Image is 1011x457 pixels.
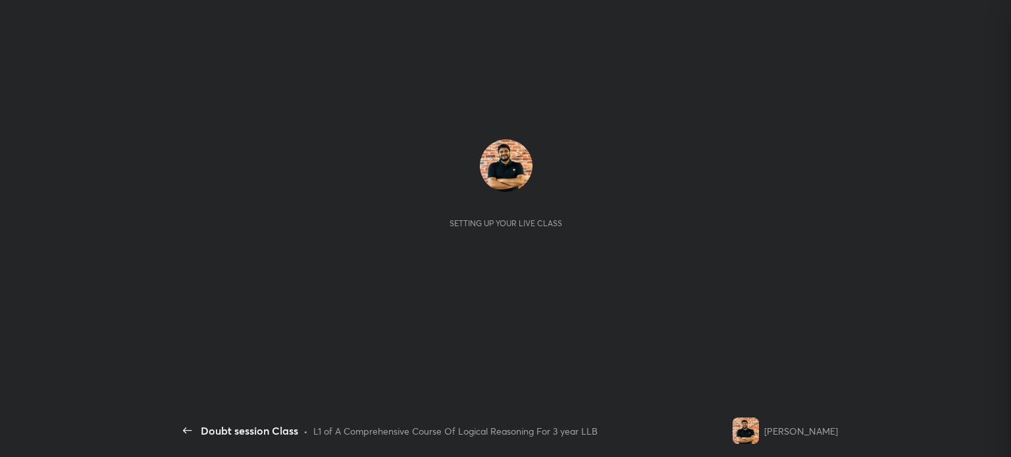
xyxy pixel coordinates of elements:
div: L1 of A Comprehensive Course Of Logical Reasoning For 3 year LLB [313,424,598,438]
div: • [303,424,308,438]
img: 4b40390f03df4bc2a901db19e4fe98f0.jpg [733,418,759,444]
img: 4b40390f03df4bc2a901db19e4fe98f0.jpg [480,139,532,192]
div: [PERSON_NAME] [764,424,838,438]
div: Doubt session Class [201,423,298,439]
div: Setting up your live class [450,218,562,228]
